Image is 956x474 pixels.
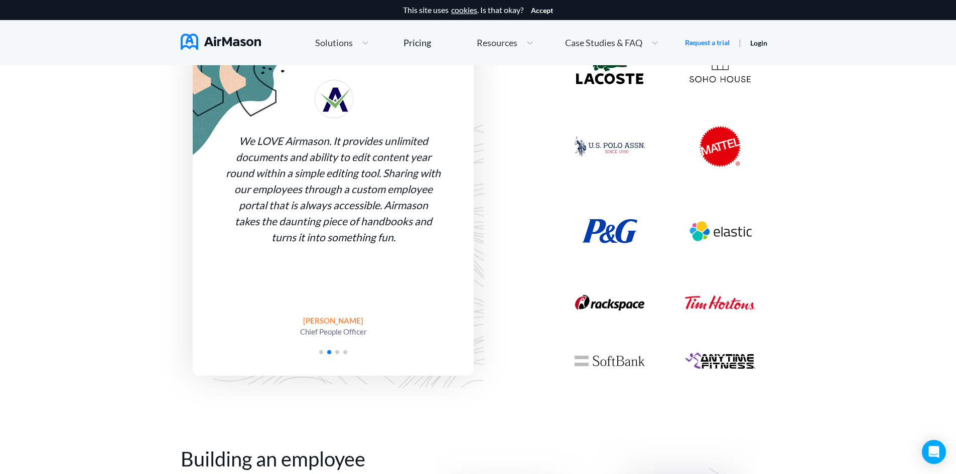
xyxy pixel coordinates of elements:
[576,52,643,84] img: lacoste
[575,356,645,366] img: softBank_group
[315,80,353,118] img: Z
[575,136,645,156] img: us_polo_assn
[531,7,553,15] button: Accept cookies
[575,295,644,310] img: rackspace_technology
[582,219,637,243] img: procter_and_gamble
[555,136,665,156] div: U.S. Polo Assn. Employee Handbook
[300,326,367,337] div: Chief People Officer
[555,356,665,366] div: SoftBank Group Employee Handbook
[685,352,755,369] img: anytime_fitness
[181,34,261,50] img: AirMason Logo
[685,209,755,253] img: elastic
[555,295,665,310] div: Rackspace Technology Employee Handbook
[315,38,353,47] span: Solutions
[477,38,517,47] span: Resources
[319,350,323,354] span: Go to slide 1
[565,38,642,47] span: Case Studies & FAQ
[665,126,775,167] div: Mattel Employee Handbook
[665,53,775,83] div: Soho House Employee Handbook
[750,39,767,47] a: Login
[665,352,775,369] div: Anytime Fitness Employee Handbook
[300,315,367,326] div: [PERSON_NAME]
[193,47,297,158] img: bg_card-8499c0fa3b0c6d0d5be01e548dfafdf6.jpg
[700,126,741,167] img: mattel
[665,295,775,309] div: Tim Hortons Employee Handbook
[403,38,431,47] div: Pricing
[685,295,755,309] img: tim_hortons
[739,38,741,47] span: |
[335,350,339,354] span: Go to slide 3
[555,52,665,84] div: Lacoste Employee Handbook
[922,440,946,464] div: Open Intercom Messenger
[327,350,331,354] span: Go to slide 2
[226,133,441,245] div: We LOVE Airmason. It provides unlimited documents and ability to edit content year round within a...
[343,350,347,354] span: Go to slide 4
[685,38,730,48] a: Request a trial
[403,34,431,52] a: Pricing
[665,209,775,253] div: Elastic Employee Handbook
[451,6,477,15] a: cookies
[555,219,665,243] div: Procter & Gamble Employee Handbook
[690,53,751,83] img: soho_house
